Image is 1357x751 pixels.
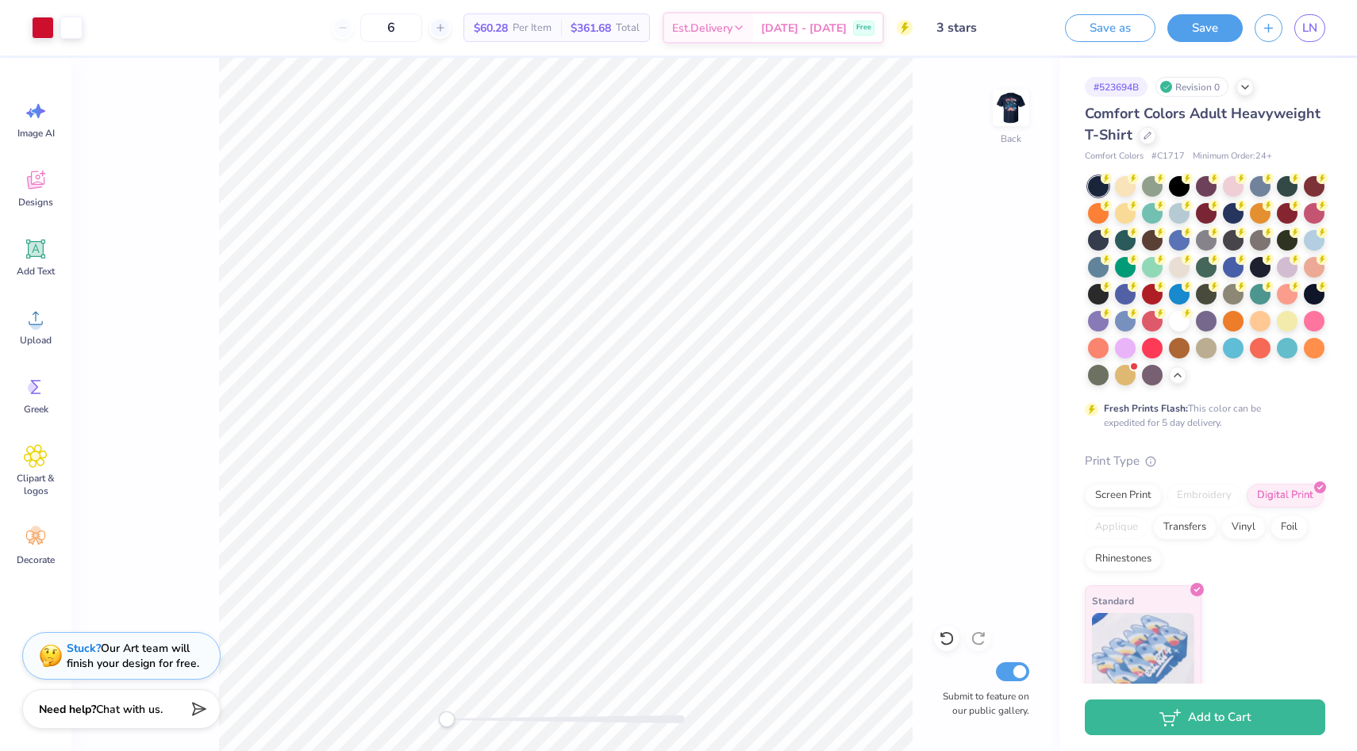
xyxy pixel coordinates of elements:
span: Add Text [17,265,55,278]
div: Screen Print [1085,484,1162,508]
span: Per Item [513,20,552,36]
strong: Stuck? [67,641,101,656]
span: LN [1302,19,1317,37]
div: Embroidery [1167,484,1242,508]
span: Est. Delivery [672,20,732,36]
div: Digital Print [1247,484,1324,508]
span: # C1717 [1151,150,1185,163]
strong: Need help? [39,702,96,717]
span: $361.68 [571,20,611,36]
input: – – [360,13,422,42]
span: Comfort Colors [1085,150,1144,163]
span: Upload [20,334,52,347]
span: [DATE] - [DATE] [761,20,847,36]
button: Save [1167,14,1243,42]
span: Decorate [17,554,55,566]
button: Add to Cart [1085,699,1325,735]
span: Total [616,20,640,36]
div: Transfers [1153,515,1217,539]
div: This color can be expedited for 5 day delivery. [1104,401,1299,430]
span: Greek [24,403,48,416]
div: Revision 0 [1155,77,1228,97]
div: Back [1001,132,1021,146]
button: Save as [1065,14,1155,42]
div: Our Art team will finish your design for free. [67,641,199,671]
div: # 523694B [1085,77,1147,97]
img: Back [995,92,1027,124]
div: Rhinestones [1085,547,1162,571]
div: Vinyl [1221,515,1266,539]
span: Designs [18,196,53,209]
strong: Fresh Prints Flash: [1104,402,1188,415]
a: LN [1294,14,1325,42]
span: Standard [1092,592,1134,609]
span: Chat with us. [96,702,163,717]
div: Accessibility label [439,711,455,727]
span: Image AI [17,127,55,140]
span: Clipart & logos [10,472,62,497]
span: Minimum Order: 24 + [1193,150,1272,163]
span: $60.28 [474,20,508,36]
div: Print Type [1085,452,1325,470]
img: Standard [1092,613,1194,692]
label: Submit to feature on our public gallery. [934,689,1029,718]
span: Comfort Colors Adult Heavyweight T-Shirt [1085,104,1320,144]
input: Untitled Design [925,12,1041,44]
span: Free [856,22,871,33]
div: Foil [1271,515,1308,539]
div: Applique [1085,515,1148,539]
